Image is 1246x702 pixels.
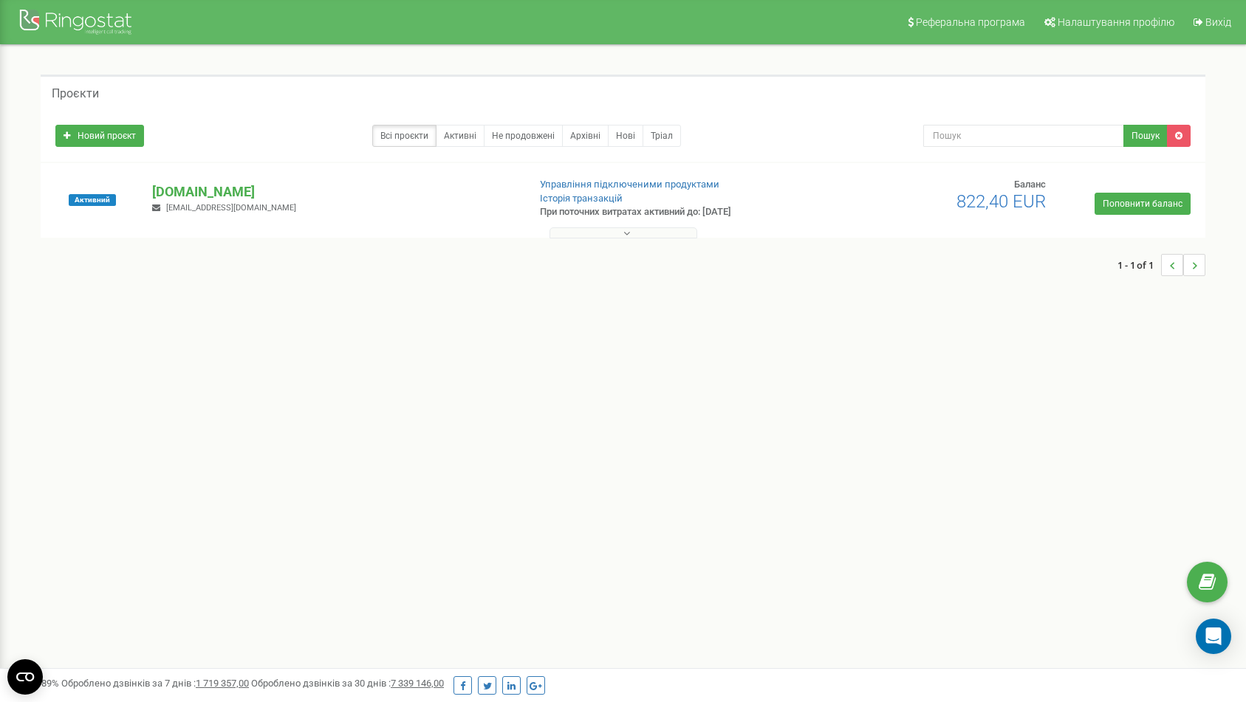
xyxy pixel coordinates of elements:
[540,179,719,190] a: Управління підключеними продуктами
[391,678,444,689] u: 7 339 146,00
[1117,239,1205,291] nav: ...
[540,193,623,204] a: Історія транзакцій
[251,678,444,689] span: Оброблено дзвінків за 30 днів :
[52,87,99,100] h5: Проєкти
[166,203,296,213] span: [EMAIL_ADDRESS][DOMAIN_NAME]
[152,182,516,202] p: [DOMAIN_NAME]
[196,678,249,689] u: 1 719 357,00
[7,659,43,695] button: Open CMP widget
[55,125,144,147] a: Новий проєкт
[1123,125,1168,147] button: Пошук
[1095,193,1191,215] a: Поповнити баланс
[956,191,1046,212] span: 822,40 EUR
[1205,16,1231,28] span: Вихід
[540,205,807,219] p: При поточних витратах активний до: [DATE]
[372,125,437,147] a: Всі проєкти
[1058,16,1174,28] span: Налаштування профілю
[562,125,609,147] a: Архівні
[923,125,1124,147] input: Пошук
[608,125,643,147] a: Нові
[61,678,249,689] span: Оброблено дзвінків за 7 днів :
[436,125,485,147] a: Активні
[916,16,1025,28] span: Реферальна програма
[1014,179,1046,190] span: Баланс
[484,125,563,147] a: Не продовжені
[643,125,681,147] a: Тріал
[1196,619,1231,654] div: Open Intercom Messenger
[69,194,116,206] span: Активний
[1117,254,1161,276] span: 1 - 1 of 1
